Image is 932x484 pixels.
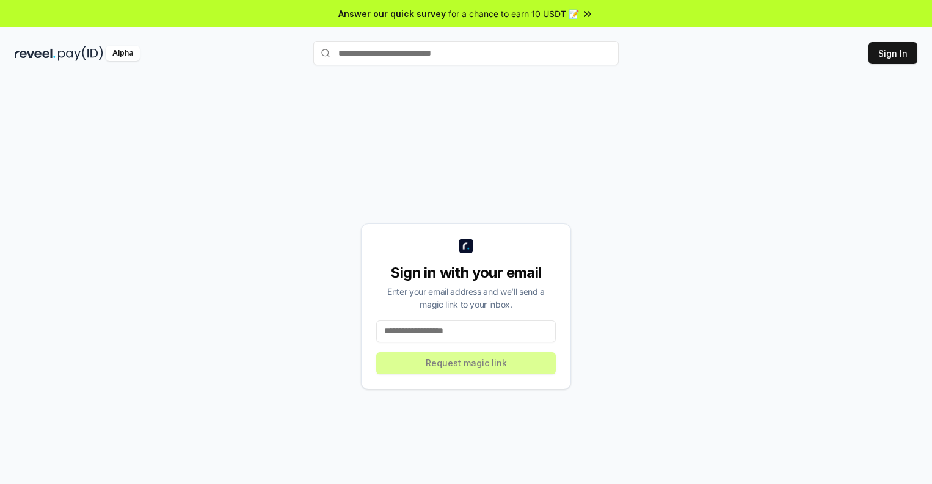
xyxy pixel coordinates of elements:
[448,7,579,20] span: for a chance to earn 10 USDT 📝
[106,46,140,61] div: Alpha
[459,239,473,253] img: logo_small
[338,7,446,20] span: Answer our quick survey
[376,285,556,311] div: Enter your email address and we’ll send a magic link to your inbox.
[376,263,556,283] div: Sign in with your email
[15,46,56,61] img: reveel_dark
[58,46,103,61] img: pay_id
[868,42,917,64] button: Sign In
